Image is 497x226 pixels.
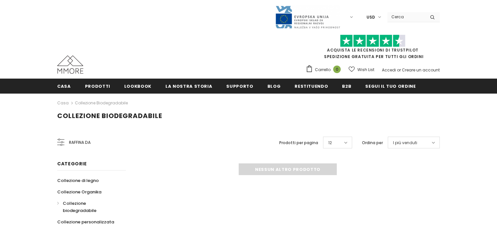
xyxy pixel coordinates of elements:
span: Casa [57,83,71,89]
span: Segui il tuo ordine [365,83,416,89]
a: Segui il tuo ordine [365,79,416,93]
img: Fidati di Pilot Stars [340,35,405,47]
a: Collezione di legno [57,175,99,186]
a: Restituendo [295,79,328,93]
a: La nostra storia [165,79,212,93]
a: Blog [267,79,281,93]
a: Casa [57,79,71,93]
a: Casa [57,99,69,107]
span: I più venduti [393,140,417,146]
span: USD [367,14,375,21]
span: Carrello [315,67,331,73]
span: SPEDIZIONE GRATUITA PER TUTTI GLI ORDINI [306,38,440,59]
span: Wish List [357,67,374,73]
a: Wish List [349,64,374,75]
span: Collezione biodegradabile [63,200,96,214]
a: Lookbook [124,79,151,93]
span: supporto [226,83,253,89]
label: Ordina per [362,140,383,146]
a: Javni Razpis [275,14,340,20]
img: Casi MMORE [57,55,83,74]
span: or [397,67,401,73]
span: Lookbook [124,83,151,89]
a: Accedi [382,67,396,73]
span: La nostra storia [165,83,212,89]
span: 12 [328,140,332,146]
a: Carrello 0 [306,65,344,75]
a: Creare un account [402,67,440,73]
a: supporto [226,79,253,93]
span: Prodotti [85,83,110,89]
label: Prodotti per pagina [279,140,318,146]
span: 0 [333,66,341,73]
a: Collezione biodegradabile [57,198,119,216]
span: Collezione personalizzata [57,219,114,225]
a: B2B [342,79,351,93]
a: Collezione Organika [57,186,101,198]
span: Collezione Organika [57,189,101,195]
span: Categorie [57,160,87,167]
span: B2B [342,83,351,89]
a: Collezione biodegradabile [75,100,128,106]
img: Javni Razpis [275,5,340,29]
a: Prodotti [85,79,110,93]
span: Blog [267,83,281,89]
span: Collezione biodegradabile [57,111,162,120]
a: Acquista le recensioni di TrustPilot [327,47,419,53]
span: Raffina da [69,139,91,146]
input: Search Site [387,12,425,22]
span: Restituendo [295,83,328,89]
span: Collezione di legno [57,177,99,184]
